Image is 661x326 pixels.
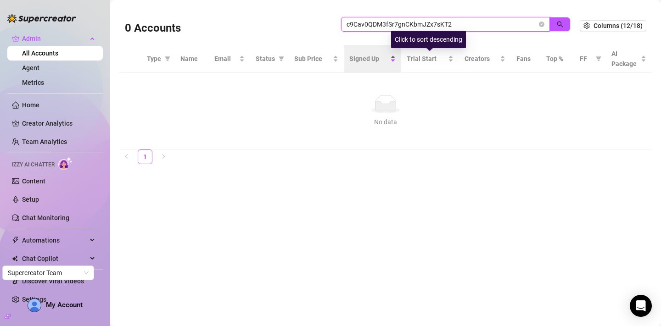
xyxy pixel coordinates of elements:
span: setting [583,22,590,29]
span: filter [279,56,284,61]
li: Next Page [156,149,171,164]
a: Team Analytics [22,138,67,145]
input: Search by UID / Name / Email / Creator Username [347,19,537,29]
span: left [124,154,129,159]
a: Discover Viral Videos [22,277,84,285]
a: Home [22,101,39,109]
th: Sub Price [289,45,344,73]
div: No data [130,117,641,127]
span: Trial Start [407,54,446,64]
span: AI Package [611,49,639,69]
span: Columns (12/18) [594,22,643,29]
a: All Accounts [22,50,58,57]
th: Email [209,45,251,73]
li: Previous Page [119,149,134,164]
a: Content [22,177,45,185]
span: Supercreator Team [8,266,89,280]
th: Trial Start [401,45,459,73]
span: filter [165,56,170,61]
span: Chat Copilot [22,251,87,266]
button: Columns (12/18) [580,20,646,31]
span: search [557,21,563,28]
a: Setup [22,196,39,203]
th: Top % [541,45,574,73]
span: build [5,313,11,320]
a: Chat Monitoring [22,214,69,221]
div: Open Intercom Messenger [630,295,652,317]
span: filter [594,52,603,66]
a: Agent [22,64,39,72]
span: Automations [22,233,87,248]
span: crown [12,35,19,42]
img: Chat Copilot [12,255,18,262]
span: Type [147,54,161,64]
th: Signed Up [344,45,401,73]
th: Fans [511,45,541,73]
span: Creators [465,54,498,64]
span: FF [580,54,592,64]
span: Status [256,54,275,64]
img: AI Chatter [58,157,73,170]
span: Izzy AI Chatter [12,160,55,169]
span: My Account [46,301,83,309]
span: filter [163,52,172,66]
span: Admin [22,31,87,46]
button: left [119,149,134,164]
button: close-circle [539,22,544,27]
th: Name [175,45,209,73]
span: Email [214,54,238,64]
a: Metrics [22,79,44,86]
span: Sub Price [294,54,331,64]
a: Settings [22,296,46,303]
span: Signed Up [349,54,388,64]
a: Creator Analytics [22,116,95,131]
span: filter [596,56,601,61]
span: thunderbolt [12,237,19,244]
a: 1 [138,150,152,164]
h3: 0 Accounts [125,21,181,36]
img: AD_cMMTxCeTpmN1d5MnKJ1j-_uXZCpTKapSSqNGg4PyXtR_tCW7gZXTNmFz2tpVv9LSyNV7ff1CaS4f4q0HLYKULQOwoM5GQR... [28,299,41,312]
span: right [161,154,166,159]
span: filter [277,52,286,66]
th: AI Package [606,45,652,73]
th: Creators [459,45,511,73]
button: right [156,149,171,164]
img: logo-BBDzfeDw.svg [7,14,76,23]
